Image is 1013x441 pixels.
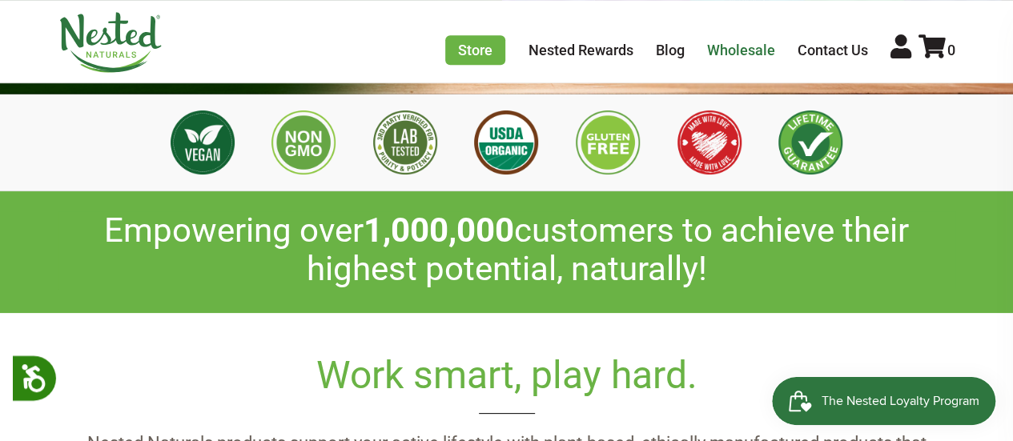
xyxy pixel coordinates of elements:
[778,110,842,174] img: Lifetime Guarantee
[364,210,514,250] span: 1,000,000
[947,42,955,58] span: 0
[445,35,505,65] a: Store
[656,42,685,58] a: Blog
[772,377,997,425] iframe: Button to open loyalty program pop-up
[707,42,775,58] a: Wholesale
[677,110,742,174] img: Made with Love
[798,42,868,58] a: Contact Us
[373,110,437,174] img: 3rd Party Lab Tested
[271,110,336,174] img: Non GMO
[171,110,235,174] img: Vegan
[529,42,633,58] a: Nested Rewards
[58,211,955,289] h2: Empowering over customers to achieve their highest potential, naturally!
[58,12,163,73] img: Nested Naturals
[474,110,538,174] img: USDA Organic
[919,42,955,58] a: 0
[58,353,955,414] h2: Work smart, play hard.
[576,110,640,174] img: Gluten Free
